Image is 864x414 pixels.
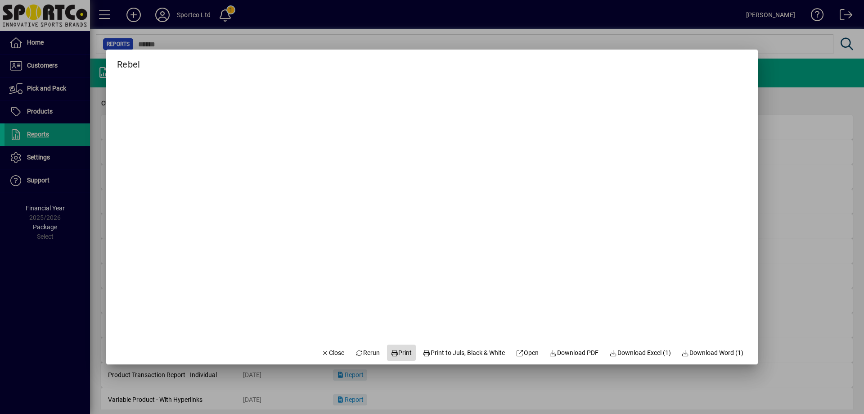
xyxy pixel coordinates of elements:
[106,50,151,72] h2: Rebel
[391,348,412,358] span: Print
[387,345,416,361] button: Print
[355,348,380,358] span: Rerun
[318,345,348,361] button: Close
[546,345,603,361] a: Download PDF
[606,345,675,361] button: Download Excel (1)
[609,348,671,358] span: Download Excel (1)
[321,348,345,358] span: Close
[516,348,539,358] span: Open
[512,345,542,361] a: Open
[423,348,505,358] span: Print to Juls, Black & White
[682,348,744,358] span: Download Word (1)
[419,345,509,361] button: Print to Juls, Black & White
[549,348,599,358] span: Download PDF
[678,345,747,361] button: Download Word (1)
